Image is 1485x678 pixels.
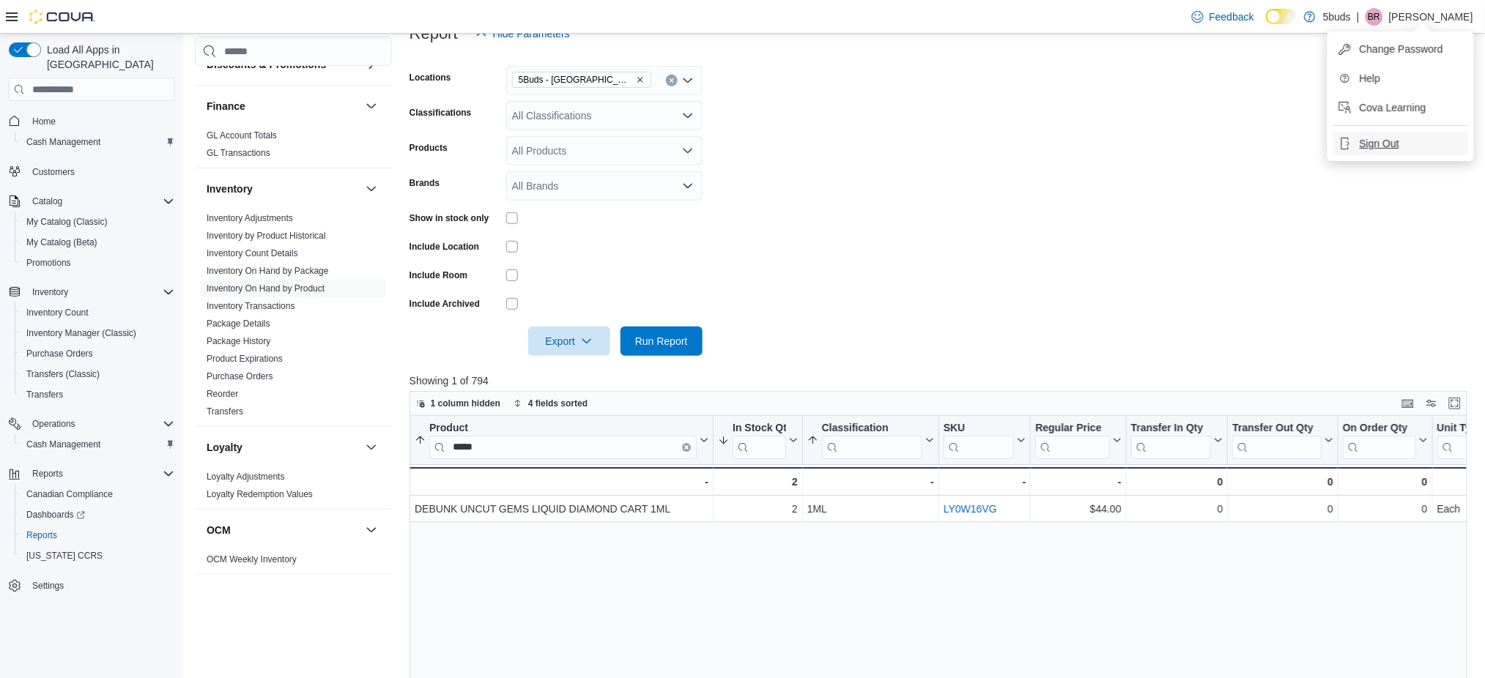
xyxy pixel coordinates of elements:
span: Feedback [1210,10,1254,24]
div: 2 [718,500,798,518]
div: Briannen Rubin [1366,8,1383,26]
a: My Catalog (Classic) [21,213,114,231]
span: Canadian Compliance [21,485,174,503]
span: Cash Management [26,439,100,450]
span: Catalog [26,193,174,210]
a: Promotions [21,254,77,272]
div: 0 [1232,500,1333,518]
button: Finance [207,99,360,113]
button: Run Report [621,327,703,356]
span: Inventory On Hand by Product [207,283,325,294]
span: Export [537,327,601,356]
label: Locations [410,72,451,83]
div: $44.00 [1035,500,1121,518]
label: Brands [410,177,440,189]
div: On Order Qty [1343,422,1416,436]
div: Product [429,422,697,459]
span: Product Expirations [207,353,283,365]
button: Enter fullscreen [1446,395,1464,412]
div: Inventory [195,209,392,426]
span: Dashboards [21,506,174,524]
span: Home [32,116,56,127]
div: 2 [718,473,798,491]
label: Include Room [410,269,467,281]
div: Regular Price [1035,422,1109,459]
span: Package History [207,335,270,347]
a: [US_STATE] CCRS [21,547,108,565]
span: Cash Management [21,133,174,151]
button: Export [528,327,610,356]
a: Inventory Adjustments [207,213,293,223]
button: Sign Out [1333,132,1468,155]
span: Load All Apps in [GEOGRAPHIC_DATA] [41,42,174,72]
label: Classifications [410,107,472,119]
span: Reports [32,468,63,480]
button: Cova Learning [1333,96,1468,119]
button: Reports [3,463,180,484]
span: Dashboards [26,509,85,521]
a: Inventory Count Details [207,248,298,258]
button: Transfer Out Qty [1232,422,1333,459]
span: 5Buds - [GEOGRAPHIC_DATA] [519,72,633,87]
button: Remove 5Buds - Weyburn from selection in this group [636,75,645,84]
a: Package History [207,336,270,346]
button: Customers [3,161,180,182]
button: Home [3,110,180,131]
span: Purchase Orders [207,370,273,382]
a: Cash Management [21,133,106,151]
span: Promotions [26,257,71,269]
span: Inventory [32,286,68,298]
span: Package Details [207,318,270,329]
div: SKU URL [944,422,1015,459]
button: Transfers [15,384,180,405]
span: Cova Learning [1360,100,1426,115]
a: Cash Management [21,436,106,453]
div: Finance [195,127,392,168]
span: Transfers (Classic) [26,368,100,380]
span: Washington CCRS [21,547,174,565]
button: Settings [3,575,180,596]
button: Loyalty [207,440,360,455]
button: Transfers (Classic) [15,364,180,384]
button: ProductClear input [415,422,708,459]
button: Clear input [666,75,678,86]
a: LY0W16VG [944,503,997,515]
h3: Loyalty [207,440,242,455]
button: Reports [15,525,180,545]
div: - [1035,473,1121,491]
button: Catalog [26,193,68,210]
button: Purchase Orders [15,343,180,364]
button: 4 fields sorted [508,395,593,412]
span: BR [1369,8,1381,26]
a: Customers [26,163,81,181]
a: Inventory Manager (Classic) [21,324,142,342]
a: Canadian Compliance [21,485,119,503]
span: Reports [21,526,174,544]
button: Cash Management [15,132,180,152]
button: Keyboard shortcuts [1399,395,1417,412]
div: Transfer Out Qty [1232,422,1321,436]
a: Reorder [207,389,238,399]
div: In Stock Qty [733,422,786,436]
a: Loyalty Redemption Values [207,489,313,499]
span: Promotions [21,254,174,272]
button: Catalog [3,191,180,212]
button: Hide Parameters [470,19,576,48]
div: 0 [1343,500,1428,518]
span: My Catalog (Beta) [21,234,174,251]
div: SKU [944,422,1015,436]
a: Transfers [21,386,69,403]
span: My Catalog (Beta) [26,236,97,248]
button: Inventory [3,282,180,302]
span: Cash Management [26,136,100,148]
span: Reports [26,465,174,483]
a: My Catalog (Beta) [21,234,103,251]
span: Operations [32,418,75,430]
a: Reports [21,526,63,544]
button: Inventory [363,180,380,198]
button: Operations [26,415,81,433]
span: Purchase Orders [21,345,174,362]
a: Inventory by Product Historical [207,231,326,241]
button: Finance [363,97,380,115]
